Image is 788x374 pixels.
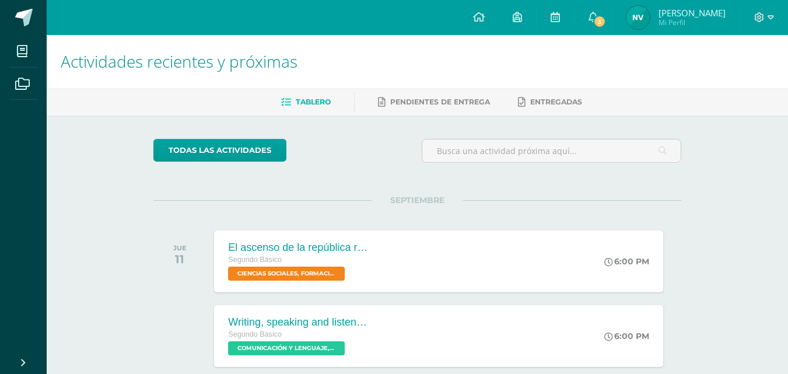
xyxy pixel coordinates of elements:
input: Busca una actividad próxima aquí... [422,139,681,162]
img: 5b387f562a95f67f7a843b1e28be049b.png [626,6,650,29]
span: 3 [593,15,606,28]
span: SEPTIEMBRE [372,195,463,205]
div: JUE [173,244,187,252]
div: Writing, speaking and listening. [228,316,368,328]
div: 11 [173,252,187,266]
span: [PERSON_NAME] [659,7,726,19]
span: Entregadas [530,97,582,106]
a: todas las Actividades [153,139,286,162]
span: Tablero [296,97,331,106]
span: Pendientes de entrega [390,97,490,106]
span: COMUNICACIÓN Y LENGUAJE, IDIOMA EXTRANJERO 'Sección C' [228,341,345,355]
a: Entregadas [518,93,582,111]
div: 6:00 PM [604,331,649,341]
span: Actividades recientes y próximas [61,50,297,72]
span: Segundo Básico [228,256,282,264]
span: Segundo Básico [228,330,282,338]
a: Pendientes de entrega [378,93,490,111]
span: Mi Perfil [659,18,726,27]
div: 6:00 PM [604,256,649,267]
a: Tablero [281,93,331,111]
div: El ascenso de la república romana [228,242,368,254]
span: CIENCIAS SOCIALES, FORMACIÓN CIUDADANA E INTERCULTURALIDAD 'Sección C' [228,267,345,281]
